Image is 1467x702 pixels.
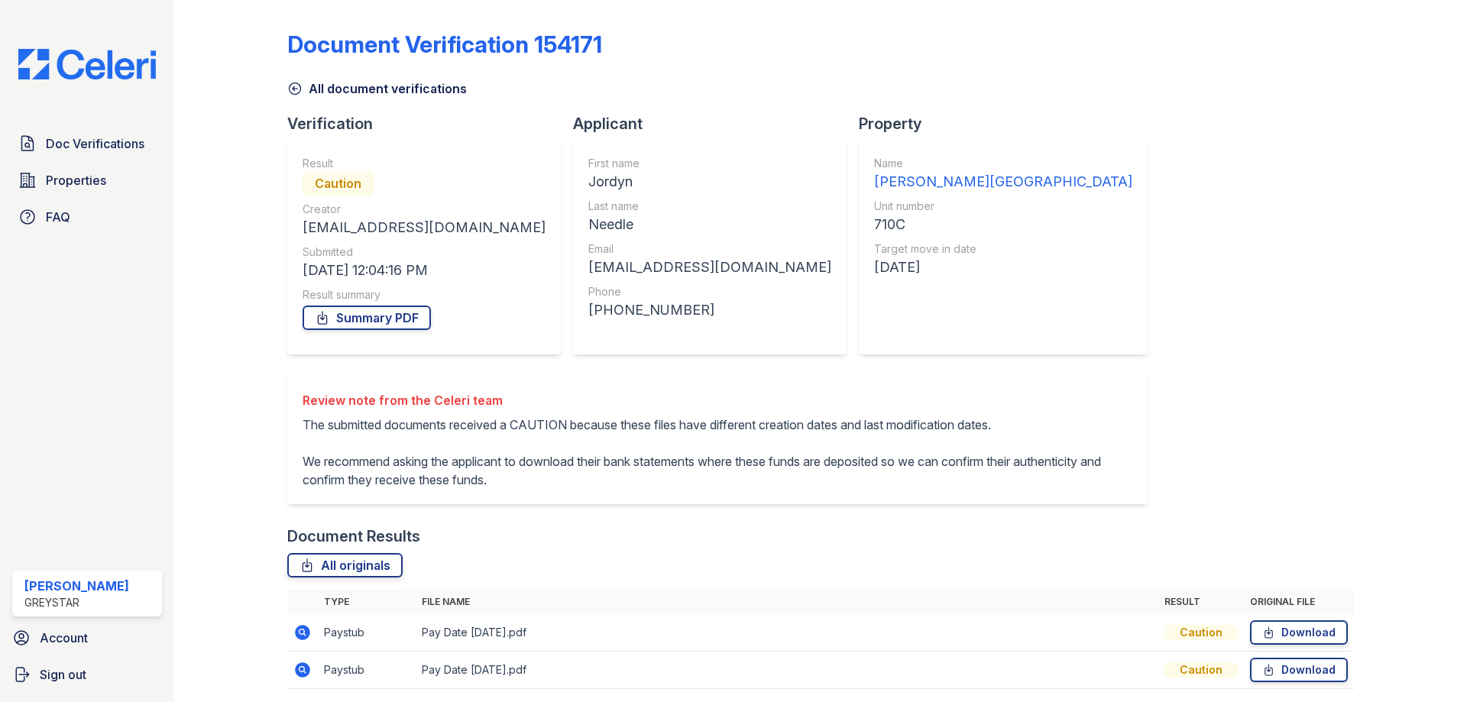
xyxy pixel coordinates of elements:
[416,614,1158,652] td: Pay Date [DATE].pdf
[12,165,162,196] a: Properties
[588,257,831,278] div: [EMAIL_ADDRESS][DOMAIN_NAME]
[303,202,546,217] div: Creator
[588,284,831,299] div: Phone
[874,171,1132,192] div: [PERSON_NAME][GEOGRAPHIC_DATA]
[287,31,602,58] div: Document Verification 154171
[12,202,162,232] a: FAQ
[303,391,1132,409] div: Review note from the Celeri team
[588,171,831,192] div: Jordyn
[303,244,546,260] div: Submitted
[24,577,129,595] div: [PERSON_NAME]
[588,299,831,321] div: [PHONE_NUMBER]
[12,128,162,159] a: Doc Verifications
[6,659,168,690] a: Sign out
[303,171,374,196] div: Caution
[874,241,1132,257] div: Target move in date
[303,217,546,238] div: [EMAIL_ADDRESS][DOMAIN_NAME]
[318,614,416,652] td: Paystub
[416,652,1158,689] td: Pay Date [DATE].pdf
[1164,662,1238,678] div: Caution
[1250,620,1348,645] a: Download
[588,214,831,235] div: Needle
[1244,590,1354,614] th: Original file
[6,49,168,79] img: CE_Logo_Blue-a8612792a0a2168367f1c8372b55b34899dd931a85d93a1a3d3e32e68fde9ad4.png
[874,199,1132,214] div: Unit number
[287,553,403,577] a: All originals
[6,623,168,653] a: Account
[46,208,70,226] span: FAQ
[874,156,1132,171] div: Name
[588,156,831,171] div: First name
[40,629,88,647] span: Account
[303,416,1132,489] p: The submitted documents received a CAUTION because these files have different creation dates and ...
[416,590,1158,614] th: File name
[40,665,86,684] span: Sign out
[874,257,1132,278] div: [DATE]
[303,260,546,281] div: [DATE] 12:04:16 PM
[1250,658,1348,682] a: Download
[874,156,1132,192] a: Name [PERSON_NAME][GEOGRAPHIC_DATA]
[318,590,416,614] th: Type
[874,214,1132,235] div: 710C
[24,595,129,610] div: Greystar
[287,526,420,547] div: Document Results
[46,134,144,153] span: Doc Verifications
[287,79,467,98] a: All document verifications
[573,113,859,134] div: Applicant
[1158,590,1244,614] th: Result
[287,113,573,134] div: Verification
[588,199,831,214] div: Last name
[318,652,416,689] td: Paystub
[303,156,546,171] div: Result
[588,241,831,257] div: Email
[303,306,431,330] a: Summary PDF
[46,171,106,189] span: Properties
[859,113,1160,134] div: Property
[1164,625,1238,640] div: Caution
[303,287,546,302] div: Result summary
